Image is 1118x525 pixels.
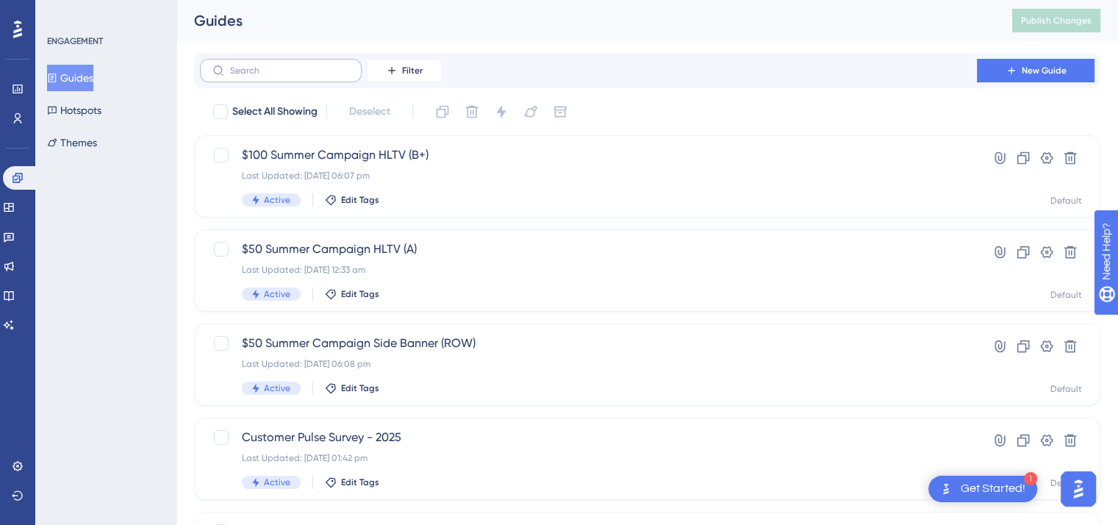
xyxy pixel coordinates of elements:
[47,129,97,156] button: Themes
[928,476,1037,502] div: Open Get Started! checklist, remaining modules: 1
[1021,15,1092,26] span: Publish Changes
[1012,9,1100,32] button: Publish Changes
[232,103,318,121] span: Select All Showing
[35,4,92,21] span: Need Help?
[242,335,935,352] span: $50 Summer Campaign Side Banner (ROW)
[1056,467,1100,511] iframe: UserGuiding AI Assistant Launcher
[1050,477,1082,489] div: Default
[349,103,390,121] span: Deselect
[264,476,290,488] span: Active
[242,146,935,164] span: $100 Summer Campaign HLTV (B+)
[961,481,1025,497] div: Get Started!
[341,382,379,394] span: Edit Tags
[937,480,955,498] img: launcher-image-alternative-text
[341,476,379,488] span: Edit Tags
[341,288,379,300] span: Edit Tags
[1050,289,1082,301] div: Default
[325,194,379,206] button: Edit Tags
[242,358,935,370] div: Last Updated: [DATE] 06:08 pm
[242,429,935,446] span: Customer Pulse Survey - 2025
[47,97,101,124] button: Hotspots
[336,99,404,125] button: Deselect
[194,10,975,31] div: Guides
[368,59,441,82] button: Filter
[402,65,423,76] span: Filter
[242,240,935,258] span: $50 Summer Campaign HLTV (A)
[977,59,1094,82] button: New Guide
[1022,65,1067,76] span: New Guide
[1050,383,1082,395] div: Default
[325,476,379,488] button: Edit Tags
[264,382,290,394] span: Active
[47,35,103,47] div: ENGAGEMENT
[264,288,290,300] span: Active
[230,65,349,76] input: Search
[47,65,93,91] button: Guides
[242,170,935,182] div: Last Updated: [DATE] 06:07 pm
[1050,195,1082,207] div: Default
[325,288,379,300] button: Edit Tags
[264,194,290,206] span: Active
[1024,472,1037,485] div: 1
[242,264,935,276] div: Last Updated: [DATE] 12:33 am
[341,194,379,206] span: Edit Tags
[242,452,935,464] div: Last Updated: [DATE] 01:42 pm
[325,382,379,394] button: Edit Tags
